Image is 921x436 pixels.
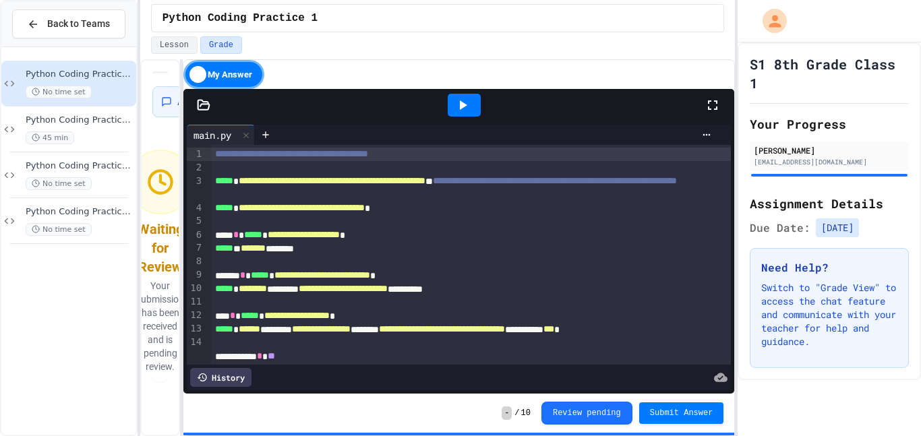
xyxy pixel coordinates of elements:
div: 5 [187,214,204,228]
div: Waiting for Review [138,220,183,276]
span: Ask for Help [177,95,242,108]
span: - [502,406,512,420]
span: Python Coding Practice 3 [26,160,133,172]
iframe: chat widget [864,382,908,423]
span: No time set [26,177,92,190]
span: No time set [26,86,92,98]
span: Submit Answer [650,408,713,418]
span: Python Coding Practice 2 [26,115,133,126]
div: 14 [187,336,204,363]
span: [DATE] [816,218,859,237]
div: 3 [187,175,204,201]
button: Grade [200,36,242,54]
div: 6 [187,228,204,242]
div: 2 [187,161,204,175]
p: Switch to "Grade View" to access the chat feature and communicate with your teacher for help and ... [761,281,897,348]
span: Python Coding Practice 4 [26,206,133,218]
span: 10 [521,408,531,418]
span: No time set [26,223,92,236]
button: Submit Answer [639,402,724,424]
h2: Assignment Details [750,194,909,213]
span: 45 min [26,131,74,144]
div: 9 [187,268,204,282]
button: Back to Teams [12,9,125,38]
div: main.py [187,125,255,145]
div: 10 [187,282,204,295]
div: [EMAIL_ADDRESS][DOMAIN_NAME] [754,157,905,167]
h3: Need Help? [761,259,897,276]
div: 12 [187,309,204,322]
span: Due Date: [750,220,810,236]
span: Back to Teams [47,17,110,31]
div: 4 [187,201,204,215]
h1: S1 8th Grade Class 1 [750,55,909,92]
div: [PERSON_NAME] [754,144,905,156]
h2: Your Progress [750,115,909,133]
p: Your submission has been received and is pending review. [131,279,189,373]
span: / [514,408,519,418]
div: 1 [187,148,204,161]
span: Python Coding Practice 1 [26,69,133,80]
button: Lesson [151,36,198,54]
button: Review pending [541,402,632,425]
div: 13 [187,322,204,336]
div: main.py [187,128,238,142]
div: 15 [187,363,204,376]
span: Python Coding Practice 1 [162,10,318,26]
div: 7 [187,241,204,255]
div: My Account [748,5,790,36]
div: History [190,368,251,387]
div: 11 [187,295,204,309]
div: 8 [187,255,204,268]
